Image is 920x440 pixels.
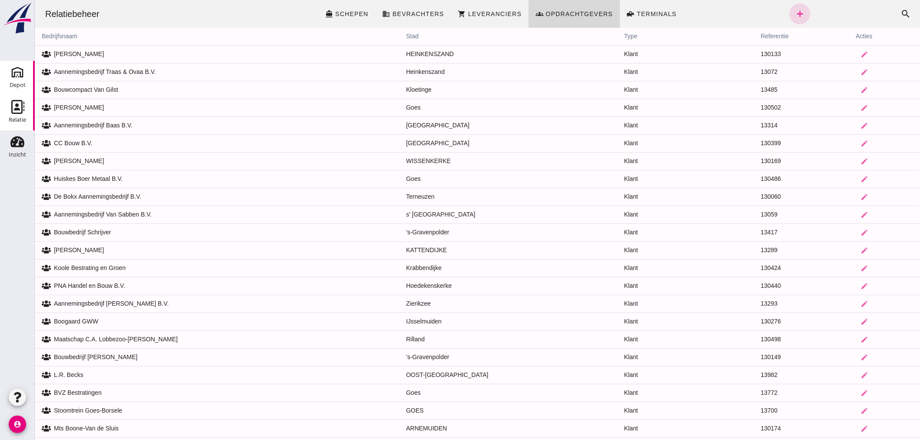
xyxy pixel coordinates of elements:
td: Klant [583,170,719,188]
td: Kloetinge [364,81,583,99]
div: Relatiebeheer [3,8,72,20]
td: Klant [583,277,719,295]
td: Klant [583,241,719,259]
i: account_circle [9,416,26,433]
i: add [760,9,770,19]
i: edit [826,371,834,379]
img: logo-small.a267ee39.svg [2,2,33,34]
i: groups [501,10,509,18]
td: 13982 [719,366,814,384]
td: 13485 [719,81,814,99]
td: 130399 [719,134,814,152]
i: edit [826,157,834,165]
td: 13059 [719,206,814,223]
i: business [348,10,356,18]
td: 130133 [719,45,814,63]
span: Terminals [602,10,642,17]
td: Krabbendijke [364,259,583,277]
td: 13417 [719,223,814,241]
td: 130502 [719,99,814,117]
td: Klant [583,259,719,277]
span: Leveranciers [433,10,487,17]
td: IJsselmuiden [364,313,583,330]
i: edit [826,175,834,183]
td: Klant [583,63,719,81]
i: edit [826,300,834,308]
td: OOST-[GEOGRAPHIC_DATA] [364,366,583,384]
td: 's-Gravenpolder [364,348,583,366]
i: edit [826,353,834,361]
i: edit [826,122,834,130]
td: 130440 [719,277,814,295]
td: WISSENKERKE [364,152,583,170]
td: [GEOGRAPHIC_DATA] [364,117,583,134]
th: referentie [719,28,814,45]
td: Zierikzee [364,295,583,313]
span: Bevrachters [357,10,410,17]
td: Klant [583,206,719,223]
td: 130276 [719,313,814,330]
i: directions_boat [290,10,298,18]
td: 13293 [719,295,814,313]
td: GOES [364,402,583,420]
td: KATTENDIJKE [364,241,583,259]
td: Klant [583,188,719,206]
td: Terneuzen [364,188,583,206]
td: 130486 [719,170,814,188]
i: edit [826,336,834,343]
td: Heinkenszand [364,63,583,81]
td: 130498 [719,330,814,348]
td: Klant [583,99,719,117]
i: edit [826,140,834,147]
td: Klant [583,313,719,330]
td: Klant [583,366,719,384]
i: edit [826,389,834,397]
td: Hoedekenskerke [364,277,583,295]
td: Klant [583,384,719,402]
td: 130060 [719,188,814,206]
div: Depot [10,82,26,88]
i: edit [826,407,834,415]
i: edit [826,193,834,201]
td: Goes [364,170,583,188]
div: Relatie [9,117,26,123]
i: edit [826,425,834,433]
td: 13072 [719,63,814,81]
td: HEINKENSZAND [364,45,583,63]
td: 13772 [719,384,814,402]
i: edit [826,68,834,76]
i: edit [826,229,834,237]
i: edit [826,282,834,290]
td: Klant [583,117,719,134]
td: 130174 [719,420,814,437]
i: shopping_cart [423,10,431,18]
td: 130169 [719,152,814,170]
td: 13314 [719,117,814,134]
td: Klant [583,295,719,313]
td: 13700 [719,402,814,420]
i: edit [826,104,834,112]
span: Opdrachtgevers [510,10,578,17]
i: edit [826,211,834,219]
i: search [866,9,877,19]
td: 's-Gravenpolder [364,223,583,241]
span: Schepen [300,10,334,17]
i: front_loader [592,10,600,18]
td: Klant [583,152,719,170]
td: Klant [583,330,719,348]
td: s' [GEOGRAPHIC_DATA] [364,206,583,223]
td: [GEOGRAPHIC_DATA] [364,134,583,152]
td: Rilland [364,330,583,348]
td: 130149 [719,348,814,366]
td: Klant [583,81,719,99]
th: stad [364,28,583,45]
td: ARNEMUIDEN [364,420,583,437]
td: Klant [583,223,719,241]
i: edit [826,86,834,94]
td: 130424 [719,259,814,277]
i: edit [826,264,834,272]
td: 13289 [719,241,814,259]
td: Klant [583,402,719,420]
th: acties [814,28,885,45]
th: type [583,28,719,45]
